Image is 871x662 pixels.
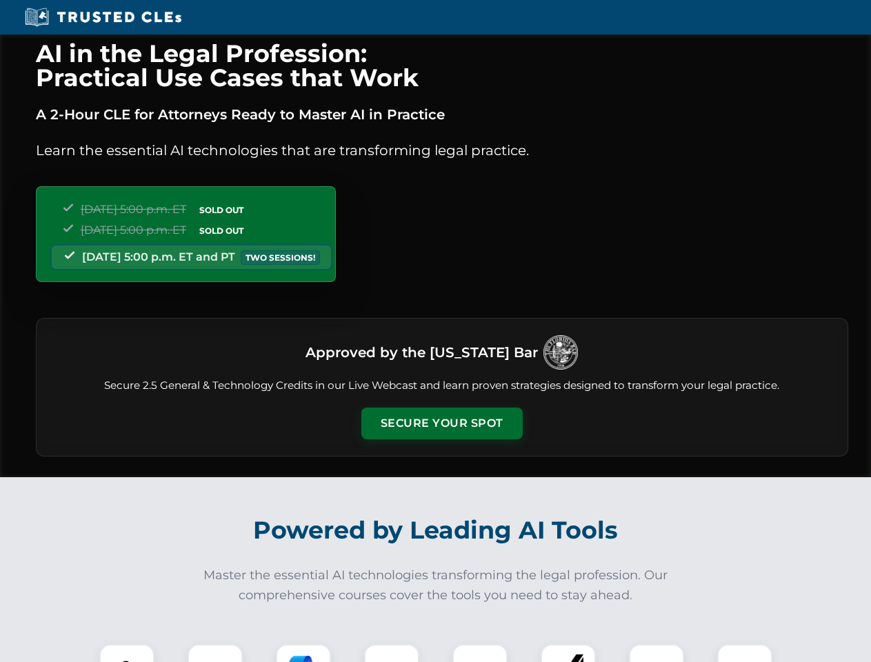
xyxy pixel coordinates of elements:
span: [DATE] 5:00 p.m. ET [81,203,186,216]
img: Trusted CLEs [21,7,186,28]
p: Secure 2.5 General & Technology Credits in our Live Webcast and learn proven strategies designed ... [53,378,831,394]
span: SOLD OUT [194,203,248,217]
span: [DATE] 5:00 p.m. ET [81,223,186,237]
p: Master the essential AI technologies transforming the legal profession. Our comprehensive courses... [194,565,677,605]
span: SOLD OUT [194,223,248,238]
p: A 2-Hour CLE for Attorneys Ready to Master AI in Practice [36,103,848,126]
button: Secure Your Spot [361,408,523,439]
p: Learn the essential AI technologies that are transforming legal practice. [36,139,848,161]
img: Logo [543,335,578,370]
h1: AI in the Legal Profession: Practical Use Cases that Work [36,41,848,90]
h3: Approved by the [US_STATE] Bar [306,340,538,365]
h2: Powered by Leading AI Tools [54,506,818,554]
